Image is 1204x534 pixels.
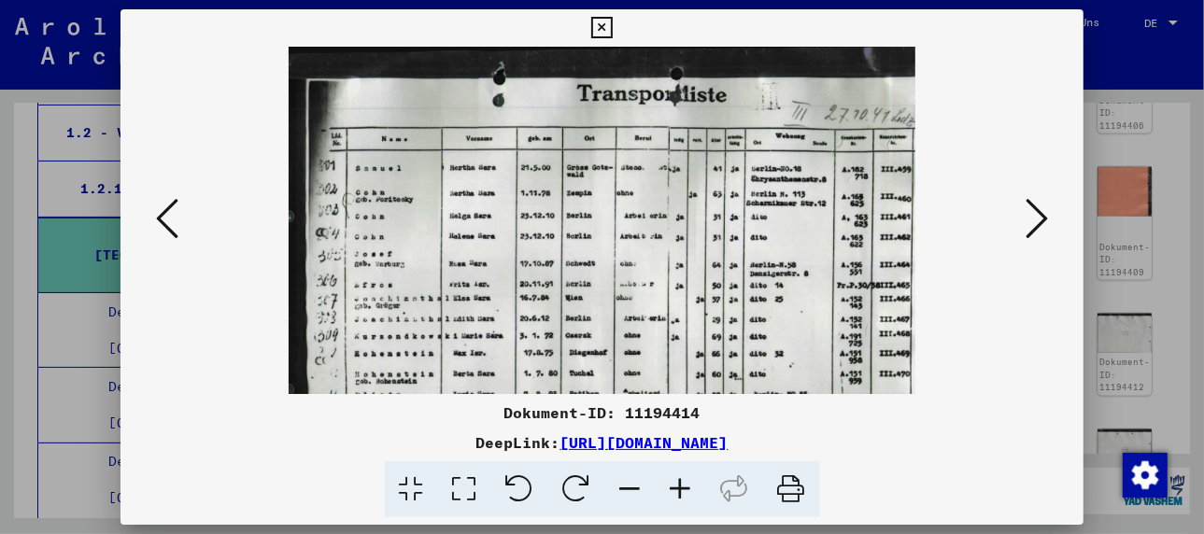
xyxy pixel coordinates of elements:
[476,433,560,452] font: DeepLink:
[1123,453,1168,498] img: Zustimmung ändern
[289,47,916,534] img: 001.jpg
[560,433,729,452] a: [URL][DOMAIN_NAME]
[504,403,701,422] font: Dokument-ID: 11194414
